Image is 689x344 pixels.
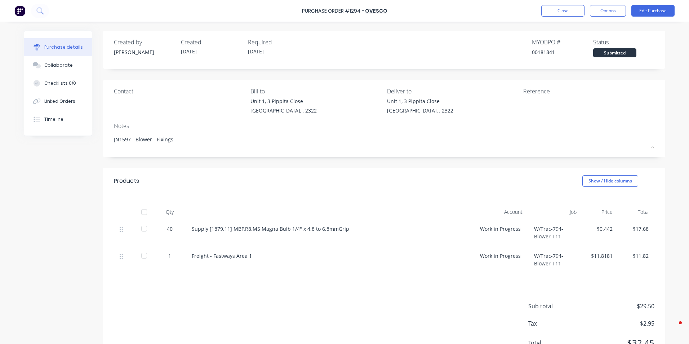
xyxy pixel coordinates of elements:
[582,319,654,328] span: $2.95
[387,97,453,105] div: Unit 1, 3 Pippita Close
[44,44,83,50] div: Purchase details
[541,5,584,17] button: Close
[528,205,582,219] div: Job
[154,205,186,219] div: Qty
[624,252,649,260] div: $11.82
[631,5,675,17] button: Edit Purchase
[474,246,528,273] div: Work in Progress
[474,205,528,219] div: Account
[387,87,518,96] div: Deliver to
[593,48,636,57] div: Submitted
[528,302,582,310] span: Sub total
[192,225,468,233] div: Supply [1879.11] MBP.R8.M5 Magna Bulb 1/4" x 4.8 to 6.8mmGrip
[181,38,242,47] div: Created
[44,62,73,69] div: Collaborate
[618,205,654,219] div: Total
[114,87,245,96] div: Contact
[250,87,382,96] div: Bill to
[664,319,682,337] iframe: Intercom live chat
[474,219,528,246] div: Work in Progress
[248,38,309,47] div: Required
[528,246,582,273] div: W/Trac-794-Blower-T11
[528,219,582,246] div: W/Trac-794-Blower-T11
[387,107,453,114] div: [GEOGRAPHIC_DATA], , 2322
[114,122,654,130] div: Notes
[528,319,582,328] span: Tax
[24,110,92,128] button: Timeline
[114,48,175,56] div: [PERSON_NAME]
[582,205,618,219] div: Price
[159,225,180,233] div: 40
[593,38,654,47] div: Status
[302,7,364,15] div: Purchase Order #1294 -
[114,177,139,185] div: Products
[44,116,63,123] div: Timeline
[532,38,593,47] div: MYOB PO #
[523,87,654,96] div: Reference
[365,7,387,14] a: Ovesco
[192,252,468,260] div: Freight - Fastways Area 1
[24,92,92,110] button: Linked Orders
[250,107,317,114] div: [GEOGRAPHIC_DATA], , 2322
[624,225,649,233] div: $17.68
[588,225,613,233] div: $0.442
[159,252,180,260] div: 1
[532,48,593,56] div: 00181841
[250,97,317,105] div: Unit 1, 3 Pippita Close
[24,56,92,74] button: Collaborate
[588,252,613,260] div: $11.8181
[44,80,76,87] div: Checklists 0/0
[582,175,638,187] button: Show / Hide columns
[24,38,92,56] button: Purchase details
[590,5,626,17] button: Options
[582,302,654,310] span: $29.50
[24,74,92,92] button: Checklists 0/0
[14,5,25,16] img: Factory
[44,98,75,105] div: Linked Orders
[114,38,175,47] div: Created by
[114,132,654,148] textarea: JN1597 - Blower - Fixings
